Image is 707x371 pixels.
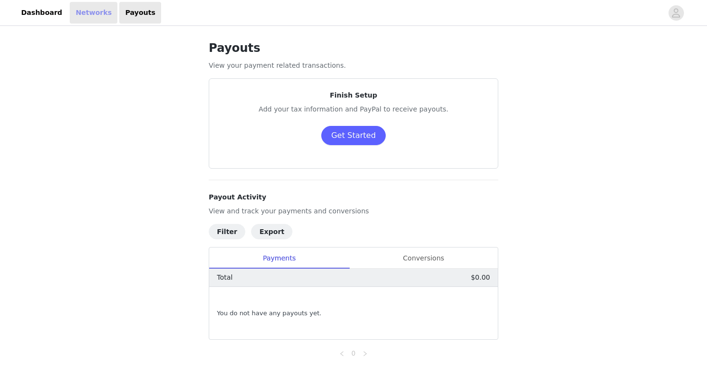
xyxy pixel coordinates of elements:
[119,2,161,24] a: Payouts
[339,351,345,357] i: icon: left
[359,347,371,359] li: Next Page
[251,224,292,239] button: Export
[471,272,490,283] p: $0.00
[70,2,117,24] a: Networks
[209,206,498,216] p: View and track your payments and conversions
[209,192,498,202] h4: Payout Activity
[348,348,359,359] a: 0
[217,309,321,318] span: You do not have any payouts yet.
[349,247,498,269] div: Conversions
[209,39,498,57] h1: Payouts
[15,2,68,24] a: Dashboard
[362,351,368,357] i: icon: right
[217,272,233,283] p: Total
[321,126,386,145] button: Get Started
[209,224,245,239] button: Filter
[336,347,348,359] li: Previous Page
[671,5,681,21] div: avatar
[221,104,486,114] p: Add your tax information and PayPal to receive payouts.
[209,61,498,71] p: View your payment related transactions.
[209,247,349,269] div: Payments
[221,90,486,100] p: Finish Setup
